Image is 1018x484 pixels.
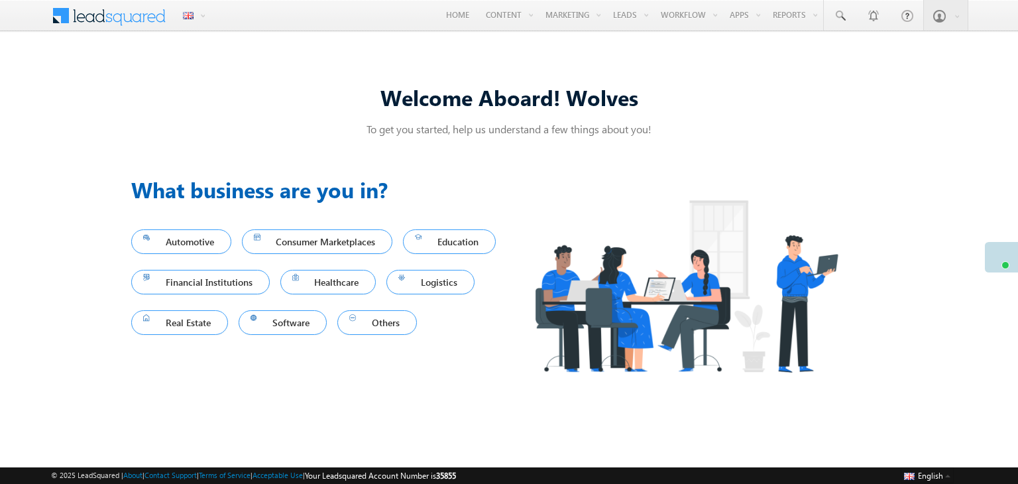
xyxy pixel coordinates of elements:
span: Financial Institutions [143,273,258,291]
span: Others [349,314,405,332]
a: Terms of Service [199,471,251,479]
span: Automotive [143,233,219,251]
span: English [918,471,943,481]
a: Contact Support [144,471,197,479]
span: Logistics [398,273,463,291]
img: Industry.png [509,174,863,398]
span: Consumer Marketplaces [254,233,381,251]
div: Welcome Aboard! Wolves [131,83,887,111]
span: Education [415,233,484,251]
a: Acceptable Use [253,471,303,479]
a: About [123,471,142,479]
span: © 2025 LeadSquared | | | | | [51,469,456,482]
span: Software [251,314,315,332]
span: Real Estate [143,314,216,332]
span: Your Leadsquared Account Number is [305,471,456,481]
button: English [901,467,954,483]
span: 35855 [436,471,456,481]
h3: What business are you in? [131,174,509,206]
span: Healthcare [292,273,365,291]
p: To get you started, help us understand a few things about you! [131,122,887,136]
